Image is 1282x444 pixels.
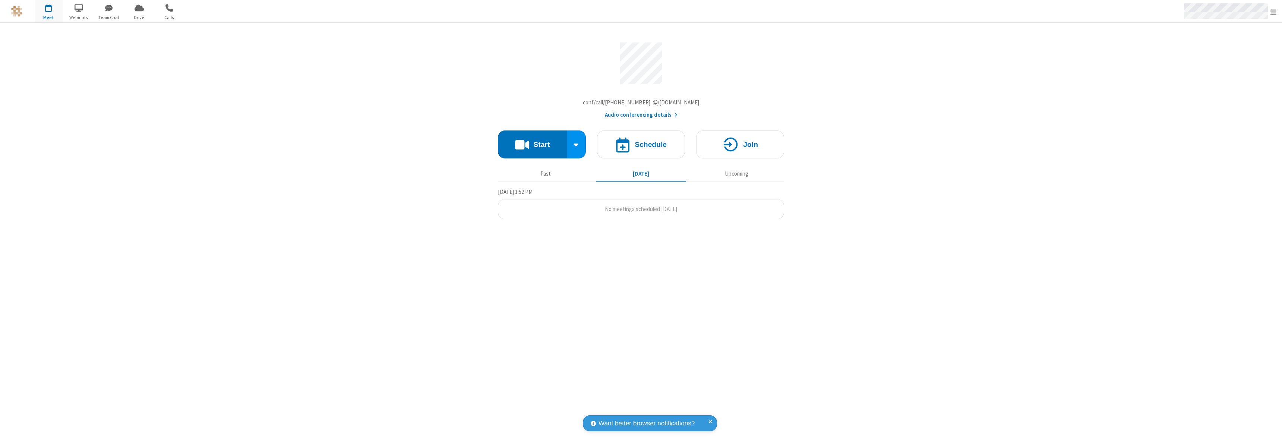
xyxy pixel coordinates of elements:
[605,111,678,119] button: Audio conferencing details
[583,99,700,106] span: Copy my meeting room link
[498,188,784,220] section: Today's Meetings
[498,130,567,158] button: Start
[533,141,550,148] h4: Start
[696,130,784,158] button: Join
[498,188,533,195] span: [DATE] 1:52 PM
[605,205,677,212] span: No meetings scheduled [DATE]
[65,14,93,21] span: Webinars
[743,141,758,148] h4: Join
[567,130,586,158] div: Start conference options
[498,37,784,119] section: Account details
[11,6,22,17] img: QA Selenium DO NOT DELETE OR CHANGE
[583,98,700,107] button: Copy my meeting room linkCopy my meeting room link
[597,130,685,158] button: Schedule
[125,14,153,21] span: Drive
[35,14,63,21] span: Meet
[596,167,686,181] button: [DATE]
[501,167,591,181] button: Past
[95,14,123,21] span: Team Chat
[155,14,183,21] span: Calls
[599,419,695,428] span: Want better browser notifications?
[635,141,667,148] h4: Schedule
[692,167,781,181] button: Upcoming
